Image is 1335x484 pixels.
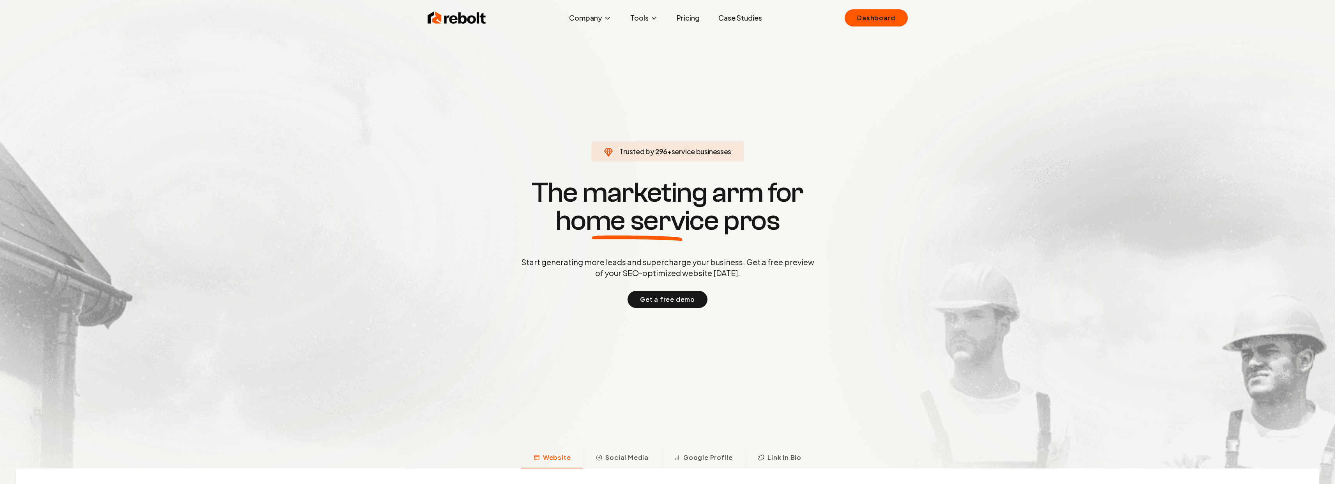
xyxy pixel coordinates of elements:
button: Link in Bio [745,448,814,468]
img: Rebolt Logo [428,10,486,26]
a: Dashboard [845,9,907,26]
button: Company [563,10,618,26]
span: Social Media [605,453,649,462]
span: Link in Bio [767,453,801,462]
span: home service [555,207,719,235]
span: Google Profile [683,453,733,462]
span: Website [543,453,571,462]
span: service businesses [672,147,732,156]
span: 296 [655,146,667,157]
span: + [667,147,672,156]
button: Get a free demo [628,291,707,308]
button: Google Profile [661,448,745,468]
button: Website [521,448,584,468]
a: Pricing [670,10,706,26]
button: Tools [624,10,664,26]
h1: The marketing arm for pros [481,179,855,235]
p: Start generating more leads and supercharge your business. Get a free preview of your SEO-optimiz... [520,257,816,278]
a: Case Studies [712,10,768,26]
button: Social Media [583,448,661,468]
span: Trusted by [619,147,654,156]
